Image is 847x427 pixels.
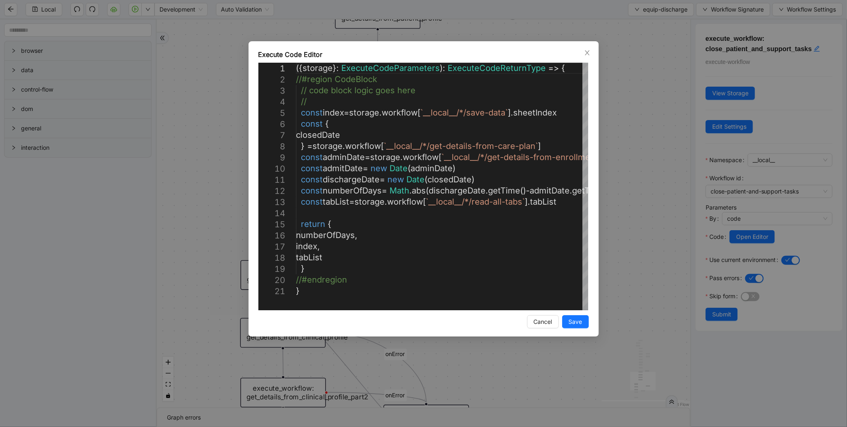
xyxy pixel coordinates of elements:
button: Cancel [527,315,559,328]
span: new [371,163,387,173]
span: `__local__/*/save-data` [420,108,508,118]
span: = [344,108,349,118]
span: = [349,197,354,207]
span: const [301,108,323,118]
span: adminDate [323,152,365,162]
div: 11 [258,175,285,186]
div: 2 [258,74,285,85]
span: const [301,186,323,196]
span: abs [412,186,426,196]
span: workflow [382,108,418,118]
div: 15 [258,219,285,230]
span: ) [472,175,474,184]
div: Execute Code Editor [258,50,589,59]
span: new [387,175,404,184]
span: ( [426,186,429,196]
span: ({ [296,63,303,73]
span: . [486,186,488,196]
span: const [301,197,323,207]
span: = [382,186,387,196]
div: 14 [258,208,285,219]
span: tabList [323,197,349,207]
span: ExecuteCodeReturnType [448,63,546,73]
span: = [380,175,385,184]
span: // [301,97,307,106]
span: ]. [508,108,513,118]
span: numberOfDays [296,230,355,240]
span: , [355,230,357,240]
span: const [301,119,323,129]
span: ) [453,163,455,173]
span: // code block logic goes here [301,85,415,95]
span: ] [538,141,541,151]
div: 17 [258,241,285,252]
span: Date [389,163,408,173]
span: , [317,241,320,251]
span: workflow [403,152,439,162]
div: 13 [258,197,285,208]
span: [ [439,152,441,162]
span: storage [303,63,333,73]
span: //#endregion [296,275,347,285]
div: 6 [258,119,285,130]
span: workflow [387,197,423,207]
span: } [296,286,300,296]
div: 9 [258,152,285,163]
span: { [325,119,329,129]
span: tabList [530,197,556,207]
span: Math [389,186,409,196]
span: const [301,163,323,173]
span: admitDate [323,163,363,173]
span: Cancel [534,317,552,326]
span: workflow [345,141,381,151]
span: storage [312,141,343,151]
span: return [301,219,325,229]
span: storage [349,108,379,118]
span: [ [418,108,420,118]
span: tabList [296,252,322,262]
span: . [570,186,572,196]
span: close [584,50,591,56]
div: 12 [258,186,285,197]
span: { [328,219,331,229]
span: dischargeDate [323,175,380,184]
span: index [323,108,344,118]
span: ExecuteCodeParameters [341,63,440,73]
span: ): [440,63,445,73]
span: numberOfDays [323,186,382,196]
span: => [548,63,559,73]
div: 7 [258,130,285,141]
div: 16 [258,230,285,241]
span: index [296,241,317,251]
div: 1 [258,63,285,74]
span: ()- [520,186,530,196]
button: Close [583,48,592,57]
span: adminDate [411,163,453,173]
span: = [307,141,312,151]
div: 5 [258,108,285,119]
span: . [409,186,412,196]
span: [ [381,141,384,151]
span: closedDate [296,130,340,140]
span: storage [354,197,385,207]
span: ]. [525,197,530,207]
span: storage [370,152,400,162]
span: sheetIndex [513,108,557,118]
span: . [379,108,382,118]
span: ( [408,163,411,173]
div: 19 [258,264,285,275]
span: admitDate [530,186,570,196]
div: 8 [258,141,285,152]
span: [ [423,197,426,207]
span: `__local__/*/get-details-from-care-plan` [384,141,538,151]
span: closedDate [427,175,472,184]
span: { [561,63,565,73]
span: //#region CodeBlock [296,74,377,84]
span: = [363,163,368,173]
div: 18 [258,252,285,264]
span: }: [333,63,339,73]
span: . [343,141,345,151]
div: 21 [258,286,285,297]
div: 20 [258,275,285,286]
